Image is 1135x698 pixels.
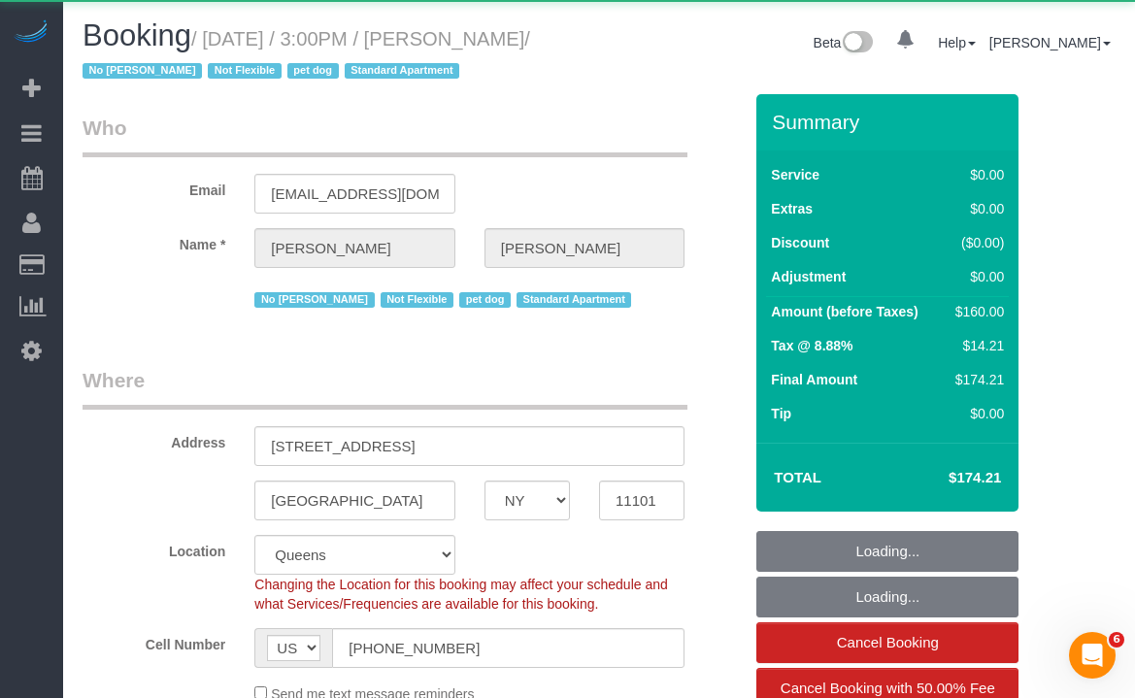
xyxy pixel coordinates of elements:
div: ($0.00) [948,233,1004,252]
label: Location [68,535,240,561]
div: $0.00 [948,404,1004,423]
input: Email [254,174,454,214]
label: Final Amount [771,370,857,389]
span: / [83,28,530,83]
input: City [254,481,454,520]
span: Cancel Booking with 50.00% Fee [781,680,995,696]
span: Not Flexible [381,292,454,308]
iframe: Intercom live chat [1069,632,1116,679]
h3: Summary [772,111,1009,133]
label: Address [68,426,240,452]
div: $0.00 [948,165,1004,184]
span: Changing the Location for this booking may affect your schedule and what Services/Frequencies are... [254,577,667,612]
label: Adjustment [771,267,846,286]
label: Amount (before Taxes) [771,302,918,321]
span: 6 [1109,632,1124,648]
span: No [PERSON_NAME] [83,63,202,79]
a: Cancel Booking [756,622,1018,663]
div: $174.21 [948,370,1004,389]
label: Service [771,165,819,184]
legend: Who [83,114,687,157]
img: Automaid Logo [12,19,50,47]
span: Booking [83,18,191,52]
div: $0.00 [948,199,1004,218]
label: Email [68,174,240,200]
legend: Where [83,366,687,410]
label: Name * [68,228,240,254]
a: [PERSON_NAME] [989,35,1111,50]
div: $0.00 [948,267,1004,286]
a: Beta [814,35,874,50]
span: Standard Apartment [345,63,460,79]
span: Standard Apartment [517,292,632,308]
small: / [DATE] / 3:00PM / [PERSON_NAME] [83,28,530,83]
label: Extras [771,199,813,218]
strong: Total [774,469,821,485]
span: No [PERSON_NAME] [254,292,374,308]
input: Last Name [484,228,684,268]
span: pet dog [459,292,511,308]
input: Zip Code [599,481,684,520]
label: Discount [771,233,829,252]
span: pet dog [287,63,339,79]
img: New interface [841,31,873,56]
a: Help [938,35,976,50]
div: $160.00 [948,302,1004,321]
label: Tip [771,404,791,423]
input: Cell Number [332,628,684,668]
label: Tax @ 8.88% [771,336,852,355]
span: Not Flexible [208,63,282,79]
input: First Name [254,228,454,268]
div: $14.21 [948,336,1004,355]
label: Cell Number [68,628,240,654]
h4: $174.21 [890,470,1001,486]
